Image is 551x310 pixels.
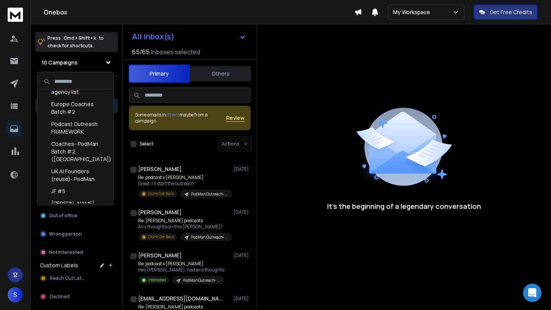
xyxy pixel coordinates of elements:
p: Not Interested [49,249,83,255]
p: Re: [PERSON_NAME] podcasts [138,304,230,310]
p: Re: [PERSON_NAME] podcasts [138,218,230,224]
p: Didnt Get Back [148,191,174,197]
img: logo [8,8,23,22]
p: Great. I'll start the outreach [138,181,230,187]
div: Coaches- PodMan Batch #2 ([GEOGRAPHIC_DATA]) [39,138,112,165]
button: Others [190,65,251,82]
span: S [8,287,23,302]
div: [PERSON_NAME] (#influencer marketing) [39,197,112,225]
p: Wrong person [49,231,82,237]
p: [DATE] [233,166,251,172]
p: [DATE] [233,209,251,215]
p: [DATE] [233,295,251,302]
div: Europe Coaches Batch #2 [39,98,112,118]
div: JF #5 [39,185,112,197]
p: Get Free Credits [490,8,532,16]
h1: 10 Campaigns [41,59,78,66]
p: It’s the beginning of a legendary conversation [327,201,481,212]
p: Any thoughts on this [PERSON_NAME]? [138,224,230,230]
p: Re: podcast x [PERSON_NAME] [138,261,224,267]
h1: All Inbox(s) [132,33,174,40]
h1: [EMAIL_ADDRESS][DOMAIN_NAME] [138,295,222,302]
p: Hey [PERSON_NAME], had any thoughts [138,267,224,273]
button: Primary [129,65,190,83]
h3: Filters [35,83,118,94]
div: Open Intercom Messenger [523,284,541,302]
p: Interested [148,277,166,283]
p: Re: podcast x [PERSON_NAME] [138,174,230,181]
span: Cmd + Shift + k [62,34,97,42]
h1: [PERSON_NAME] [138,252,182,259]
h3: Inboxes selected [151,47,200,57]
p: Press to check for shortcuts. [47,34,104,50]
p: My Workspace [393,8,433,16]
div: Some emails in maybe from a campaign [135,112,226,124]
h1: [PERSON_NAME] [138,165,182,173]
h3: Custom Labels [40,262,78,269]
span: Reach Out Later [50,275,86,281]
p: PodMan Outreach- Healthcare Founders ([GEOGRAPHIC_DATA]/[GEOGRAPHIC_DATA]) [191,191,228,197]
div: UK AI Founders (reuse)- PodMan [39,165,112,185]
p: Out of office [49,213,77,219]
div: Podcast Outreach FRAMEWORK [39,118,112,138]
p: [DATE] [233,252,251,258]
span: 65 / 65 [132,47,150,57]
p: PodMan Outreach- Healthcare Founders ([GEOGRAPHIC_DATA]/[GEOGRAPHIC_DATA]) [183,278,220,283]
span: Review [226,114,245,122]
h1: [PERSON_NAME] [138,208,182,216]
p: Didnt Get Back [148,234,174,240]
span: others [166,111,179,118]
label: Select [140,141,153,147]
h1: Onebox [44,8,354,17]
span: Declined [50,294,70,300]
p: PodMan Outreach- Healthcare Founders ([GEOGRAPHIC_DATA]/[GEOGRAPHIC_DATA]) [191,234,228,240]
